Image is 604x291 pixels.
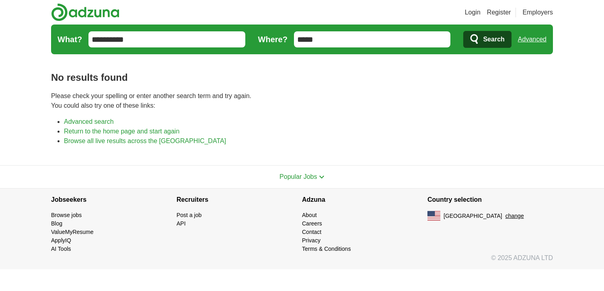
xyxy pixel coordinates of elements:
[45,253,559,269] div: © 2025 ADZUNA LTD
[302,212,317,218] a: About
[522,8,553,17] a: Employers
[483,31,504,47] span: Search
[51,3,119,21] img: Adzuna logo
[302,246,351,252] a: Terms & Conditions
[319,175,325,179] img: toggle icon
[177,220,186,227] a: API
[302,220,322,227] a: Careers
[444,212,502,220] span: [GEOGRAPHIC_DATA]
[427,211,440,221] img: US flag
[463,31,511,48] button: Search
[505,212,524,220] button: change
[64,118,114,125] a: Advanced search
[51,246,71,252] a: AI Tools
[302,237,320,244] a: Privacy
[465,8,481,17] a: Login
[51,212,82,218] a: Browse jobs
[51,220,62,227] a: Blog
[51,229,94,235] a: ValueMyResume
[302,229,321,235] a: Contact
[64,128,179,135] a: Return to the home page and start again
[427,189,553,211] h4: Country selection
[51,91,553,111] p: Please check your spelling or enter another search term and try again. You could also try one of ...
[64,137,226,144] a: Browse all live results across the [GEOGRAPHIC_DATA]
[279,173,317,180] span: Popular Jobs
[51,237,71,244] a: ApplyIQ
[51,70,553,85] h1: No results found
[258,33,288,45] label: Where?
[58,33,82,45] label: What?
[177,212,201,218] a: Post a job
[487,8,511,17] a: Register
[518,31,546,47] a: Advanced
